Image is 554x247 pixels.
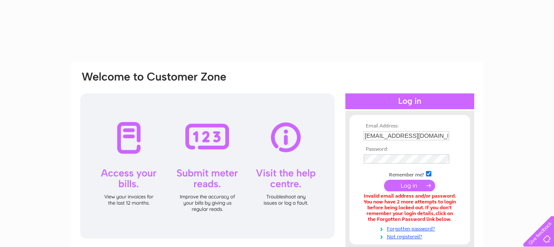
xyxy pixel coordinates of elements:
[364,193,456,222] div: Invalid email address and/or password. You now have 2 more attempts to login before being locked ...
[364,232,458,240] a: Not registered?
[362,170,458,178] td: Remember me?
[364,224,458,232] a: Forgotten password?
[362,123,458,129] th: Email Address:
[362,147,458,152] th: Password:
[384,180,435,191] input: Submit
